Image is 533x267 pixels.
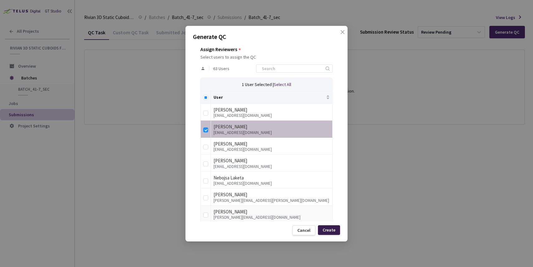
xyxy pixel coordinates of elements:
button: Close [334,30,344,40]
p: Generate QC [193,32,340,41]
span: close [340,30,345,47]
input: Search [258,65,324,72]
div: Cancel [297,228,310,233]
th: User [211,91,333,104]
span: 63 Users [213,66,229,71]
div: [EMAIL_ADDRESS][DOMAIN_NAME] [214,113,330,118]
div: Nebojsa Laketa [214,174,330,182]
div: [PERSON_NAME] [214,123,330,131]
span: Select All [274,82,291,87]
span: 1 User Selected | [242,82,274,87]
div: [PERSON_NAME] [214,208,330,216]
div: [EMAIL_ADDRESS][DOMAIN_NAME] [214,181,330,186]
div: [PERSON_NAME][EMAIL_ADDRESS][DOMAIN_NAME] [214,215,330,220]
div: [PERSON_NAME] [214,140,330,148]
div: [PERSON_NAME] [214,191,330,198]
span: User [214,95,325,100]
div: Assign Reviewers [200,46,237,52]
div: [EMAIL_ADDRESS][DOMAIN_NAME] [214,164,330,169]
div: [PERSON_NAME][EMAIL_ADDRESS][PERSON_NAME][DOMAIN_NAME] [214,198,330,203]
div: [EMAIL_ADDRESS][DOMAIN_NAME] [214,147,330,152]
div: [PERSON_NAME] [214,157,330,164]
div: Select users to assign the QC [200,55,333,60]
div: Create [323,227,335,232]
div: [PERSON_NAME] [214,106,330,114]
div: [EMAIL_ADDRESS][DOMAIN_NAME] [214,131,330,135]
